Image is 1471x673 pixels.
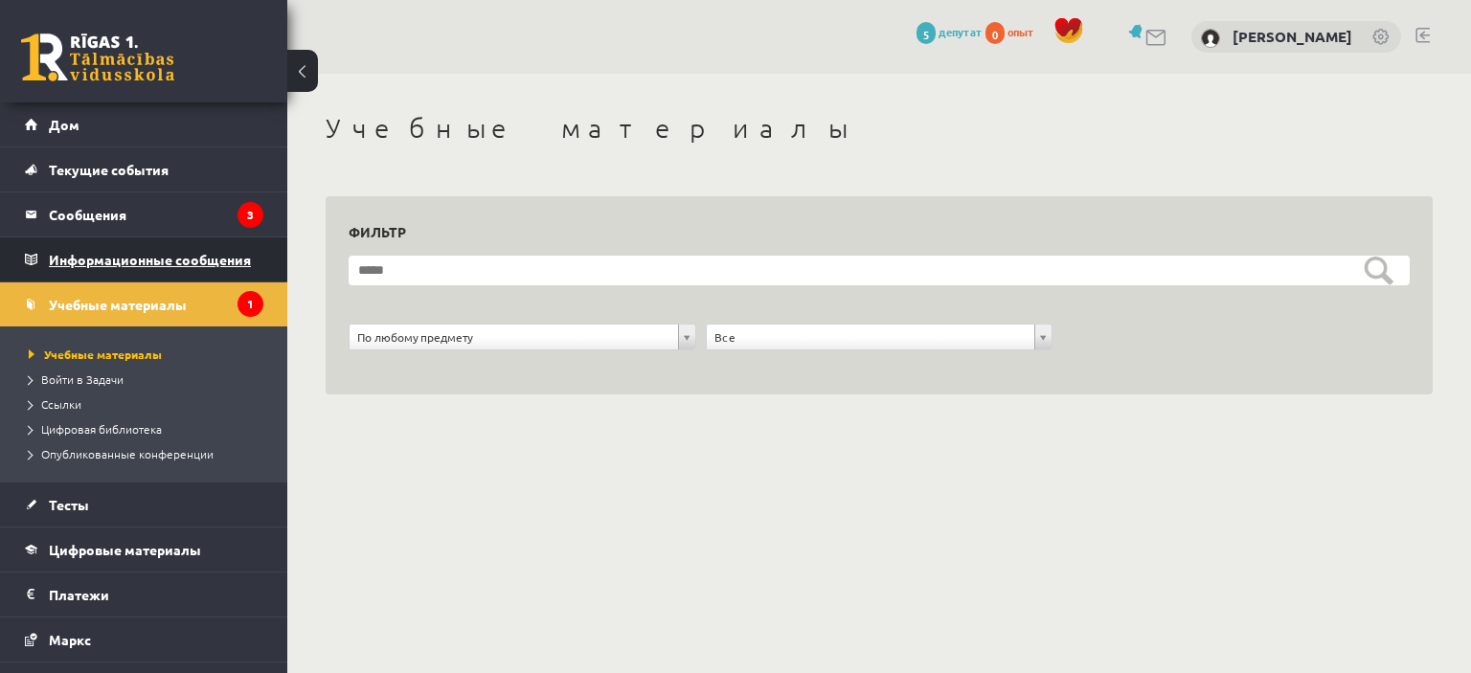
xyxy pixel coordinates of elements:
[992,27,998,42] font: 0
[349,223,406,240] font: Фильтр
[25,147,263,191] a: Текущие события
[49,206,126,223] font: Сообщения
[707,325,1052,349] a: Все
[326,112,853,144] font: Учебные материалы
[714,329,735,345] font: Все
[1201,29,1220,48] img: Руслан Игнатов
[357,329,472,345] font: По любому предмету
[49,496,89,513] font: Тесты
[25,617,263,662] a: Маркс
[21,34,174,81] a: Рижская 1-я средняя школа заочного обучения
[25,282,263,326] a: Учебные материалы
[49,586,109,603] font: Платежи
[25,237,263,281] a: Информационные сообщения1
[25,102,263,146] a: Дом
[25,482,263,527] a: Тесты
[29,370,268,388] a: Войти в Задачи
[49,251,251,268] font: Информационные сообщения
[25,572,263,617] a: Платежи
[49,161,169,178] font: Текущие события
[29,346,268,363] a: Учебные материалы
[29,445,268,462] a: Опубликованные конференции
[41,446,214,461] font: Опубликованные конференции
[917,24,983,39] a: 5 депутат
[1007,24,1034,39] font: опыт
[985,24,1044,39] a: 0 опыт
[350,325,695,349] a: По любому предмету
[41,371,124,387] font: Войти в Задачи
[29,395,268,413] a: Ссылки
[1233,27,1352,46] a: [PERSON_NAME]
[49,631,91,648] font: Маркс
[49,541,201,558] font: Цифровые материалы
[25,527,263,572] a: Цифровые материалы
[25,192,263,236] a: Сообщения3
[247,207,254,222] font: 3
[923,27,929,42] font: 5
[49,296,187,313] font: Учебные материалы
[41,396,81,412] font: Ссылки
[44,347,162,362] font: Учебные материалы
[49,116,79,133] font: Дом
[247,296,254,311] font: 1
[29,420,268,437] a: Цифровая библиотека
[41,421,162,437] font: Цифровая библиотека
[939,24,983,39] font: депутат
